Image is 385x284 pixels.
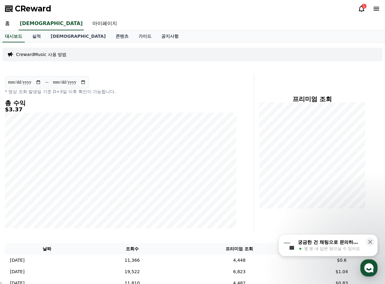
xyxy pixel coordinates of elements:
[5,88,237,95] p: * 영상 조회 발생일 기준 D+3일 이후 확인이 가능합니다.
[133,31,156,42] a: 가이드
[89,243,175,255] th: 조회수
[27,31,46,42] a: 실적
[303,266,380,278] td: $1.04
[2,31,25,42] a: 대시보드
[175,255,303,266] td: 4,448
[45,79,49,86] p: ~
[10,269,24,275] p: [DATE]
[87,17,122,30] a: 마이페이지
[259,96,365,102] h4: 프리미엄 조회
[5,106,237,113] h5: $3.37
[5,243,89,255] th: 날짜
[111,31,133,42] a: 콘텐츠
[19,17,84,30] a: [DEMOGRAPHIC_DATA]
[5,4,51,14] a: CReward
[16,51,66,58] a: CrewardMusic 사용 방법
[15,4,51,14] span: CReward
[303,255,380,266] td: $0.6
[175,266,303,278] td: 6,823
[358,5,365,12] a: 1
[175,243,303,255] th: 프리미엄 조회
[89,266,175,278] td: 19,522
[46,31,111,42] a: [DEMOGRAPHIC_DATA]
[89,255,175,266] td: 11,366
[5,100,237,106] h4: 총 수익
[362,4,366,9] div: 1
[156,31,184,42] a: 공지사항
[10,257,24,264] p: [DATE]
